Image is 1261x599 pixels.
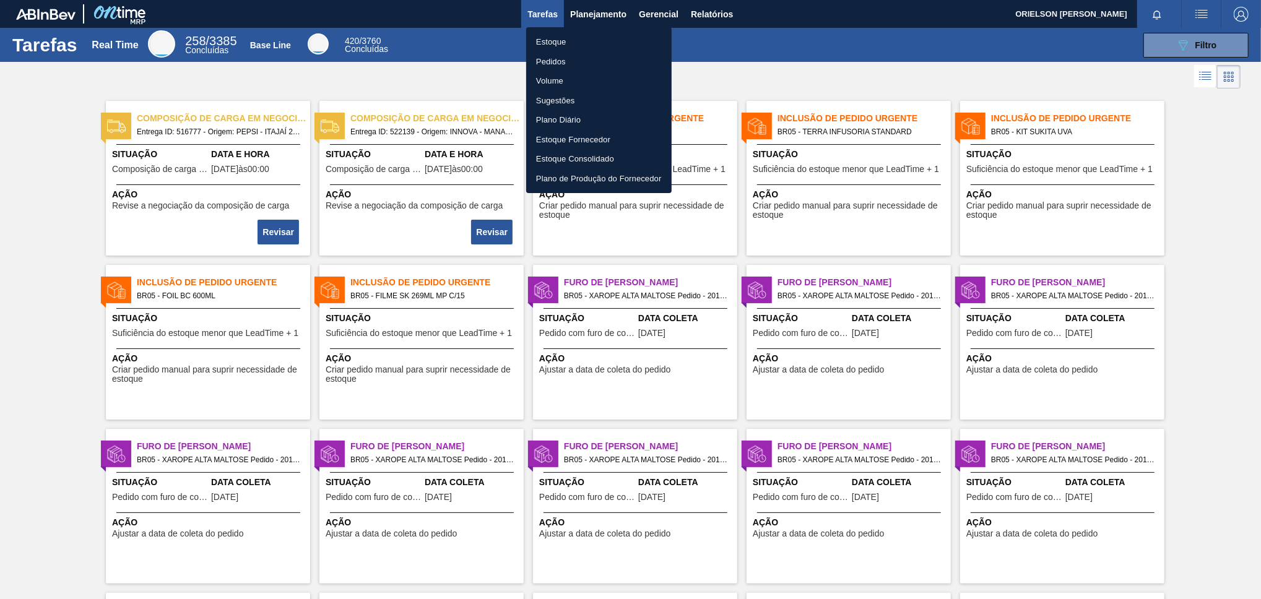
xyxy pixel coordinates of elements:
a: Estoque [526,32,672,52]
a: Estoque Fornecedor [526,130,672,150]
a: Sugestões [526,91,672,111]
a: Pedidos [526,52,672,72]
a: Plano de Produção do Fornecedor [526,169,672,189]
a: Volume [526,71,672,91]
a: Plano Diário [526,110,672,130]
a: Estoque Consolidado [526,149,672,169]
